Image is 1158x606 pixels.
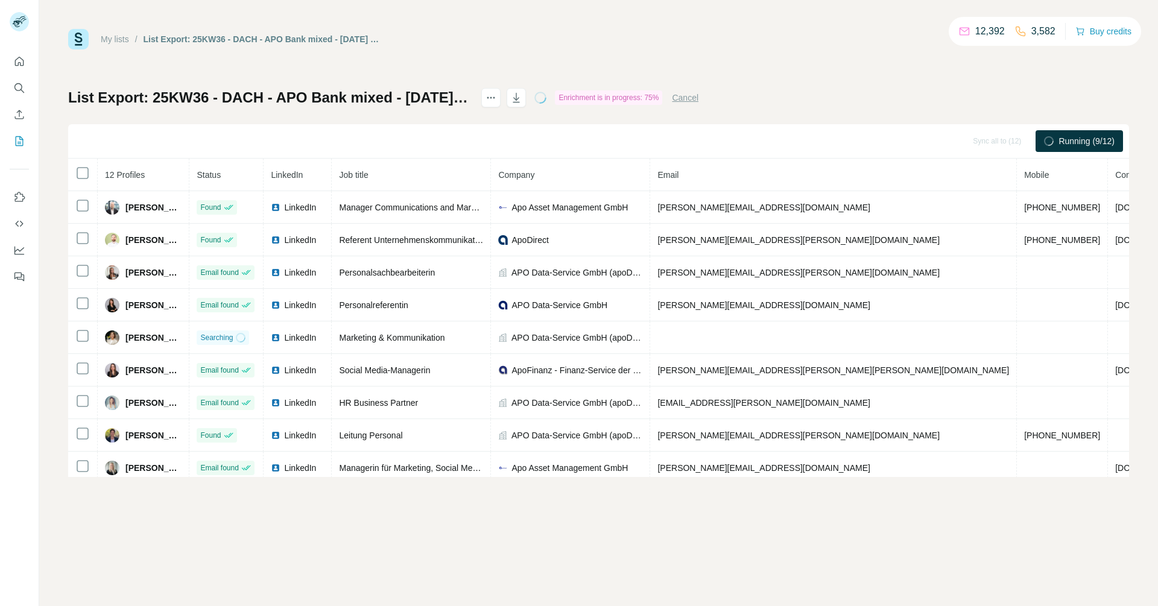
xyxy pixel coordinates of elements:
[105,200,119,215] img: Avatar
[657,268,940,277] span: [PERSON_NAME][EMAIL_ADDRESS][PERSON_NAME][DOMAIN_NAME]
[657,203,870,212] span: [PERSON_NAME][EMAIL_ADDRESS][DOMAIN_NAME]
[105,298,119,312] img: Avatar
[1024,235,1100,245] span: [PHONE_NUMBER]
[1031,24,1055,39] p: 3,582
[68,88,470,107] h1: List Export: 25KW36 - DACH - APO Bank mixed - [DATE] 08:36
[511,299,607,311] span: APO Data-Service GmbH
[657,300,870,310] span: [PERSON_NAME][EMAIL_ADDRESS][DOMAIN_NAME]
[657,398,870,408] span: [EMAIL_ADDRESS][PERSON_NAME][DOMAIN_NAME]
[200,332,233,343] span: Searching
[284,234,316,246] span: LinkedIn
[511,397,643,409] span: APO Data-Service GmbH (apoData)
[657,170,679,180] span: Email
[481,88,501,107] button: actions
[271,463,280,473] img: LinkedIn logo
[125,234,182,246] span: [PERSON_NAME]
[271,398,280,408] img: LinkedIn logo
[105,396,119,410] img: Avatar
[498,235,508,245] img: company-logo
[197,170,221,180] span: Status
[511,201,628,213] span: Apo Asset Management GmbH
[339,333,445,342] span: Marketing & Kommunikation
[105,330,119,345] img: Avatar
[339,365,430,375] span: Social Media-Managerin
[10,51,29,72] button: Quick start
[200,267,238,278] span: Email found
[657,235,940,245] span: [PERSON_NAME][EMAIL_ADDRESS][PERSON_NAME][DOMAIN_NAME]
[200,235,221,245] span: Found
[271,333,280,342] img: LinkedIn logo
[125,299,182,311] span: [PERSON_NAME]
[271,300,280,310] img: LinkedIn logo
[200,430,221,441] span: Found
[284,429,316,441] span: LinkedIn
[10,104,29,125] button: Enrich CSV
[657,365,1009,375] span: [PERSON_NAME][EMAIL_ADDRESS][PERSON_NAME][PERSON_NAME][DOMAIN_NAME]
[105,233,119,247] img: Avatar
[1075,23,1131,40] button: Buy credits
[200,300,238,311] span: Email found
[271,203,280,212] img: LinkedIn logo
[10,213,29,235] button: Use Surfe API
[200,365,238,376] span: Email found
[1024,203,1100,212] span: [PHONE_NUMBER]
[10,186,29,208] button: Use Surfe on LinkedIn
[511,462,628,474] span: Apo Asset Management GmbH
[10,266,29,288] button: Feedback
[284,397,316,409] span: LinkedIn
[271,170,303,180] span: LinkedIn
[975,24,1005,39] p: 12,392
[339,463,577,473] span: Managerin für Marketing, Social Media & Qualitätsmanagement
[498,170,534,180] span: Company
[284,201,316,213] span: LinkedIn
[284,267,316,279] span: LinkedIn
[498,300,508,310] img: company-logo
[271,268,280,277] img: LinkedIn logo
[672,92,698,104] button: Cancel
[10,239,29,261] button: Dashboard
[511,267,643,279] span: APO Data-Service GmbH (apoData)
[339,170,368,180] span: Job title
[284,299,316,311] span: LinkedIn
[284,332,316,344] span: LinkedIn
[101,34,129,44] a: My lists
[511,234,548,246] span: ApoDirect
[68,29,89,49] img: Surfe Logo
[271,235,280,245] img: LinkedIn logo
[105,265,119,280] img: Avatar
[339,398,418,408] span: HR Business Partner
[144,33,383,45] div: List Export: 25KW36 - DACH - APO Bank mixed - [DATE] 08:36
[135,33,138,45] li: /
[200,202,221,213] span: Found
[105,363,119,377] img: Avatar
[511,429,643,441] span: APO Data-Service GmbH (apoData)
[511,332,643,344] span: APO Data-Service GmbH (apoData)
[511,364,642,376] span: ApoFinanz - Finanz-Service der apoBank
[200,462,238,473] span: Email found
[284,462,316,474] span: LinkedIn
[657,431,940,440] span: [PERSON_NAME][EMAIL_ADDRESS][PERSON_NAME][DOMAIN_NAME]
[1024,170,1049,180] span: Mobile
[105,170,145,180] span: 12 Profiles
[10,77,29,99] button: Search
[339,431,402,440] span: Leitung Personal
[339,235,486,245] span: Referent Unternehmenskommunikation
[1024,431,1100,440] span: [PHONE_NUMBER]
[10,130,29,152] button: My lists
[125,201,182,213] span: [PERSON_NAME]
[498,365,508,375] img: company-logo
[125,267,182,279] span: [PERSON_NAME]
[1058,135,1115,147] span: Running (9/12)
[339,268,435,277] span: Personalsachbearbeiterin
[271,431,280,440] img: LinkedIn logo
[555,90,662,105] div: Enrichment is in progress: 75%
[200,397,238,408] span: Email found
[125,397,182,409] span: [PERSON_NAME]
[339,300,408,310] span: Personalreferentin
[125,429,182,441] span: [PERSON_NAME]
[125,332,182,344] span: [PERSON_NAME]
[657,463,870,473] span: [PERSON_NAME][EMAIL_ADDRESS][DOMAIN_NAME]
[125,462,182,474] span: [PERSON_NAME]
[125,364,182,376] span: [PERSON_NAME]
[339,203,493,212] span: Manager Communications and Marketing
